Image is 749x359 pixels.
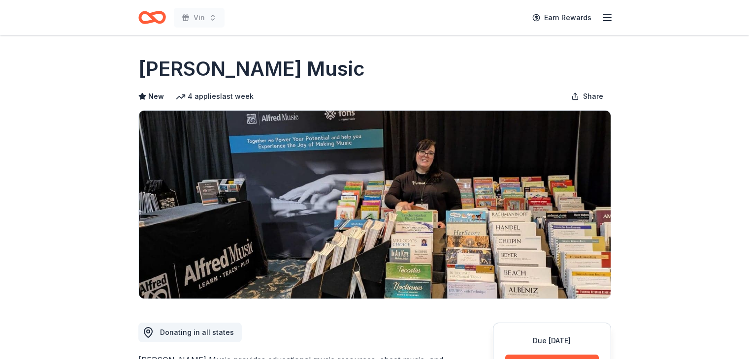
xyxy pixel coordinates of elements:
[526,9,597,27] a: Earn Rewards
[148,90,164,102] span: New
[138,6,166,29] a: Home
[583,90,603,102] span: Share
[138,55,365,83] h1: [PERSON_NAME] Music
[194,12,205,24] span: Vin
[563,87,611,106] button: Share
[139,111,611,299] img: Image for Alfred Music
[505,335,599,347] div: Due [DATE]
[176,90,254,102] div: 4 applies last week
[160,328,234,336] span: Donating in all states
[174,8,225,28] button: Vin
